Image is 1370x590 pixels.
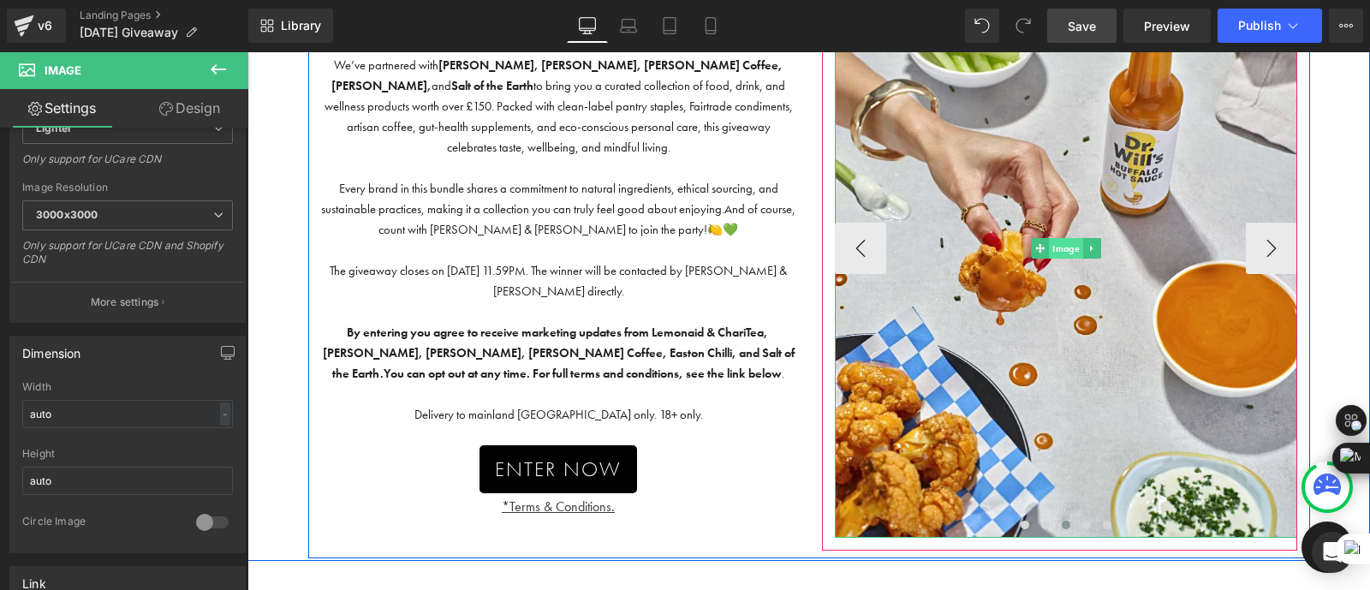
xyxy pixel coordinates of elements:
[36,122,72,134] b: Lighter
[248,9,333,43] a: New Library
[10,282,245,322] button: More settings
[74,129,531,165] span: Every brand in this bundle shares a commitment to natural ingredients, ethical sourcing, and sust...
[1123,9,1211,43] a: Preview
[7,9,66,43] a: v6
[91,295,159,310] p: More settings
[22,239,233,277] div: Only support for UCare CDN and Shopify CDN
[1144,17,1190,35] span: Preview
[22,448,233,460] div: Height
[1238,19,1281,33] span: Publish
[965,9,999,43] button: Undo
[1218,9,1322,43] button: Publish
[608,9,649,43] a: Laptop
[82,212,539,247] span: The giveaway closes on [DATE] 11.59PM. The winner will be contacted by [PERSON_NAME] & [PERSON_NA...
[45,63,81,77] span: Image
[247,402,373,433] span: ENTER NOW
[232,394,389,442] a: ENTER NOW
[690,9,731,43] a: Mobile
[835,187,853,207] a: Expand / Collapse
[36,208,98,221] b: 3000x3000
[220,402,230,426] div: -
[22,337,81,361] div: Dimension
[281,18,321,33] span: Library
[22,467,233,495] input: auto
[80,26,178,39] span: [DATE] Giveaway
[1068,17,1096,35] span: Save
[22,400,233,428] input: auto
[128,89,252,128] a: Design
[136,314,534,330] strong: You can opt out at any time. For full terms and conditions, see the link below
[75,273,547,330] strong: By entering you agree to receive marketing updates from Lemonaid & ChariTea, [PERSON_NAME], [PERS...
[1312,532,1353,573] div: Open Intercom Messenger
[567,9,608,43] a: Desktop
[649,9,690,43] a: Tablet
[22,152,233,177] div: Only support for UCare CDN
[167,355,456,371] span: Delivery to mainland [GEOGRAPHIC_DATA] only. 18+ only.
[801,187,836,207] span: Image
[1006,9,1040,43] button: Redo
[22,515,179,533] div: Circle Image
[22,182,233,194] div: Image Resolution
[84,6,535,42] strong: [PERSON_NAME], [PERSON_NAME], [PERSON_NAME] Coffee, [PERSON_NAME],
[77,6,545,104] span: We’ve partnered with and to bring you a curated collection of food, drink, and wellness products ...
[75,273,547,330] span: .
[22,381,233,393] div: Width
[204,27,286,42] strong: Salt of the Earth
[254,446,367,464] a: *Terms & Conditions.
[1329,9,1363,43] button: More
[80,9,248,22] a: Landing Pages
[34,15,56,37] div: v6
